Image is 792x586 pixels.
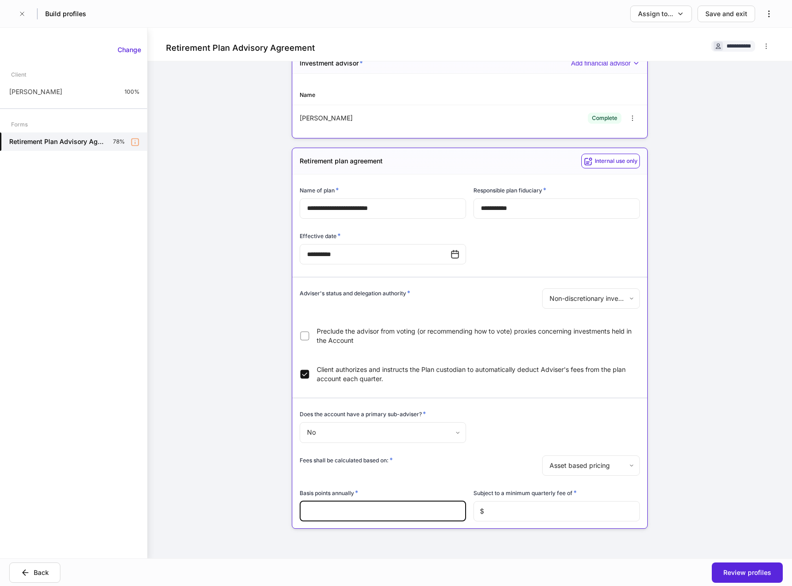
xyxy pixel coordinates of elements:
div: Save and exit [705,9,747,18]
h6: Adviser's status and delegation authority [300,288,410,298]
h6: Internal use only [595,156,638,165]
h5: Build profiles [45,9,86,18]
span: Preclude the advisor from voting (or recommending how to vote) proxies concerning investments hel... [317,327,635,345]
div: Complete [592,114,617,122]
button: Save and exit [697,6,755,22]
h5: Retirement Plan Advisory Agreement [9,137,106,146]
h6: Responsible plan fiduciary [473,185,546,195]
h5: Retirement plan agreement [300,156,383,166]
p: $ [480,507,484,516]
h6: Effective date [300,231,341,240]
div: Assign to... [638,9,673,18]
div: Asset based pricing [542,455,639,476]
button: Assign to... [630,6,692,22]
div: Name [300,90,470,99]
p: 78% [113,138,125,145]
p: [PERSON_NAME] [9,87,62,96]
h6: Subject to a minimum quarterly fee of [473,488,577,497]
h6: Does the account have a primary sub-adviser? [300,409,426,419]
span: Client authorizes and instructs the Plan custodian to automatically deduct Adviser's fees from th... [317,365,635,383]
div: Non-discretionary investment advisory services [542,288,639,309]
div: No [300,422,466,442]
div: [PERSON_NAME] [300,114,470,123]
h6: Fees shall be calculated based on: [300,455,393,465]
button: Review profiles [712,562,783,583]
button: Add financial advisor [571,60,640,67]
h6: Name of plan [300,185,339,195]
div: Forms [11,116,28,132]
div: Client [11,66,26,83]
div: Review profiles [723,568,771,577]
button: Back [9,562,60,583]
div: Change [118,45,141,54]
h6: Basis points annually [300,488,358,497]
p: 100% [124,88,140,96]
h5: Investment advisor [300,59,363,68]
button: Change [112,42,147,57]
h4: Retirement Plan Advisory Agreement [166,42,315,54]
div: Back [34,568,49,577]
